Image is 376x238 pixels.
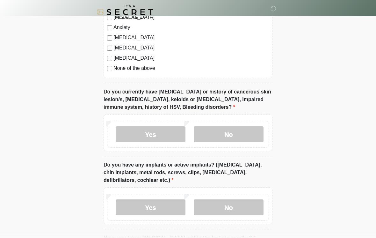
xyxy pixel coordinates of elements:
[107,35,112,41] input: [MEDICAL_DATA]
[107,66,112,71] input: None of the above
[104,161,272,184] label: Do you have any implants or active implants? ([MEDICAL_DATA], chin implants, metal rods, screws, ...
[113,64,269,72] label: None of the above
[113,24,269,31] label: Anxiety
[113,44,269,52] label: [MEDICAL_DATA]
[116,199,185,215] label: Yes
[113,34,269,41] label: [MEDICAL_DATA]
[116,126,185,142] label: Yes
[107,46,112,51] input: [MEDICAL_DATA]
[97,5,153,19] img: It's A Secret Med Spa Logo
[194,126,264,142] label: No
[194,199,264,215] label: No
[104,88,272,111] label: Do you currently have [MEDICAL_DATA] or history of cancerous skin lesion/s, [MEDICAL_DATA], keloi...
[107,25,112,30] input: Anxiety
[113,54,269,62] label: [MEDICAL_DATA]
[107,56,112,61] input: [MEDICAL_DATA]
